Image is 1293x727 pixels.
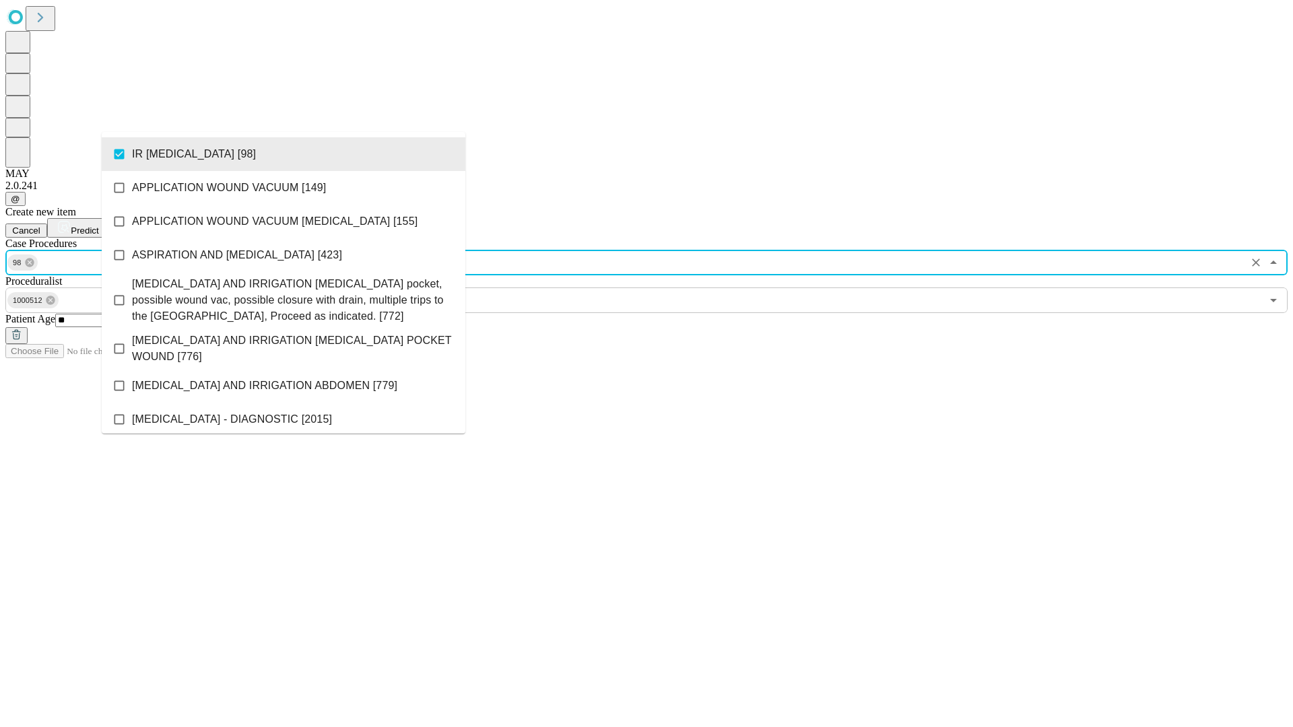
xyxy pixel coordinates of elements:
[12,226,40,236] span: Cancel
[132,213,418,230] span: APPLICATION WOUND VACUUM [MEDICAL_DATA] [155]
[1264,291,1283,310] button: Open
[71,226,98,236] span: Predict
[5,180,1288,192] div: 2.0.241
[5,192,26,206] button: @
[7,293,48,308] span: 1000512
[5,313,55,324] span: Patient Age
[7,292,59,308] div: 1000512
[132,276,455,324] span: [MEDICAL_DATA] AND IRRIGATION [MEDICAL_DATA] pocket, possible wound vac, possible closure with dr...
[132,411,332,427] span: [MEDICAL_DATA] - DIAGNOSTIC [2015]
[132,333,455,365] span: [MEDICAL_DATA] AND IRRIGATION [MEDICAL_DATA] POCKET WOUND [776]
[5,223,47,238] button: Cancel
[5,206,76,217] span: Create new item
[1247,253,1265,272] button: Clear
[5,238,77,249] span: Scheduled Procedure
[47,218,109,238] button: Predict
[132,378,397,394] span: [MEDICAL_DATA] AND IRRIGATION ABDOMEN [779]
[7,255,27,271] span: 98
[1264,253,1283,272] button: Close
[132,180,326,196] span: APPLICATION WOUND VACUUM [149]
[5,168,1288,180] div: MAY
[5,275,62,287] span: Proceduralist
[11,194,20,204] span: @
[132,146,256,162] span: IR [MEDICAL_DATA] [98]
[132,247,342,263] span: ASPIRATION AND [MEDICAL_DATA] [423]
[7,254,38,271] div: 98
